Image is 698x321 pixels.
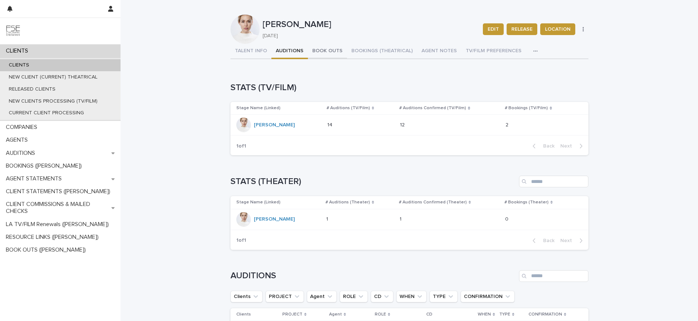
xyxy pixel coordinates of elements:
p: AGENTS [3,137,34,144]
a: [PERSON_NAME] [254,216,295,222]
p: CD [426,310,432,318]
button: TALENT INFO [230,44,271,59]
p: RESOURCE LINKS ([PERSON_NAME]) [3,234,104,241]
button: TV/FILM PREFERENCES [461,44,526,59]
button: BOOK OUTS [308,44,347,59]
p: 0 [505,215,510,222]
button: Clients [230,291,263,302]
tr: [PERSON_NAME] 1414 1212 22 [230,115,588,135]
p: 2 [506,121,510,128]
p: NEW CLIENTS PROCESSING (TV/FILM) [3,98,103,104]
p: BOOK OUTS ([PERSON_NAME]) [3,247,92,253]
p: Agent [329,310,342,318]
input: Search [519,270,588,282]
p: CURRENT CLIENT PROCESSING [3,110,90,116]
p: 14 [327,121,334,128]
p: 12 [400,121,406,128]
p: AGENT STATEMENTS [3,175,68,182]
p: Clients [236,310,251,318]
span: Back [539,144,554,149]
p: LA TV/FILM Renewals ([PERSON_NAME]) [3,221,115,228]
p: # Auditions Confirmed (TV/Film) [399,104,466,112]
button: Back [527,143,557,149]
p: PROJECT [282,310,302,318]
button: TYPE [430,291,458,302]
button: RELEASE [507,23,537,35]
button: CONFIRMATION [461,291,515,302]
p: 1 [400,215,403,222]
button: WHEN [396,291,427,302]
p: [PERSON_NAME] [263,19,477,30]
p: RELEASED CLIENTS [3,86,61,92]
span: RELEASE [511,26,533,33]
button: Back [527,237,557,244]
h1: AUDITIONS [230,271,516,281]
p: CLIENTS [3,62,35,68]
img: 9JgRvJ3ETPGCJDhvPVA5 [6,24,20,38]
p: [DATE] [263,33,474,39]
span: Back [539,238,554,243]
h1: STATS (THEATER) [230,176,516,187]
button: Agent [307,291,337,302]
tr: [PERSON_NAME] 11 11 00 [230,209,588,230]
p: CLIENTS [3,47,34,54]
p: NEW CLIENT (CURRENT) THEATRICAL [3,74,103,80]
button: PROJECT [266,291,304,302]
button: LOCATION [540,23,575,35]
p: 1 [326,215,329,222]
p: # Auditions Confirmed (Theater) [399,198,467,206]
p: COMPANIES [3,124,43,131]
button: AUDITIONS [271,44,308,59]
span: Next [560,144,576,149]
input: Search [519,176,588,187]
p: WHEN [478,310,491,318]
button: EDIT [483,23,504,35]
p: Stage Name (Linked) [236,198,281,206]
p: # Auditions (Theater) [325,198,370,206]
button: Next [557,143,588,149]
span: LOCATION [545,26,571,33]
p: # Bookings (TV/Film) [505,104,548,112]
p: TYPE [499,310,510,318]
p: 1 of 1 [230,232,252,249]
span: Next [560,238,576,243]
p: # Auditions (TV/Film) [327,104,370,112]
button: ROLE [340,291,368,302]
a: [PERSON_NAME] [254,122,295,128]
button: BOOKINGS (THEATRICAL) [347,44,417,59]
p: CONFIRMATION [529,310,562,318]
button: AGENT NOTES [417,44,461,59]
p: CLIENT COMMISSIONS & MAILED CHECKS [3,201,111,215]
p: BOOKINGS ([PERSON_NAME]) [3,163,88,169]
p: 1 of 1 [230,137,252,155]
p: ROLE [375,310,386,318]
button: CD [371,291,393,302]
button: Next [557,237,588,244]
p: CLIENT STATEMENTS ([PERSON_NAME]) [3,188,116,195]
p: AUDITIONS [3,150,41,157]
h1: STATS (TV/FILM) [230,83,588,93]
p: Stage Name (Linked) [236,104,281,112]
p: # Bookings (Theater) [504,198,549,206]
span: EDIT [488,26,499,33]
